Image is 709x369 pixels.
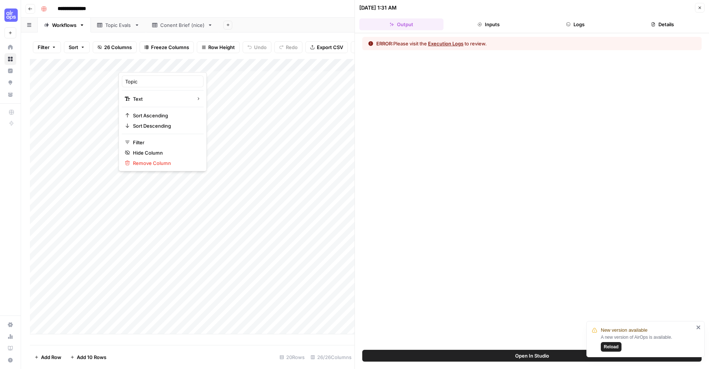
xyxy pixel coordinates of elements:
div: Workflows [52,21,76,29]
span: Undo [254,44,267,51]
a: Browse [4,53,16,65]
div: Please visit the to review. [376,40,487,47]
a: Opportunities [4,77,16,89]
span: Hide Column [133,149,198,156]
img: AirOps U Cohort 1 Logo [4,8,18,22]
div: Topic Evals [105,21,131,29]
span: Redo [286,44,298,51]
span: New version available [601,327,647,334]
button: Logs [534,18,618,30]
div: Conent Brief (nice) [160,21,205,29]
button: Open In Studio [362,350,702,362]
span: Filter [38,44,49,51]
span: Add Row [41,354,61,361]
div: 26/26 Columns [308,351,354,363]
span: Reload [604,344,619,350]
button: Reload [601,342,621,352]
button: Output [359,18,443,30]
a: Home [4,41,16,53]
button: Workspace: AirOps U Cohort 1 [4,6,16,24]
button: Export CSV [305,41,348,53]
span: Sort Ascending [133,112,198,119]
button: Filter [33,41,61,53]
button: Row Height [197,41,240,53]
span: Remove Column [133,159,198,167]
button: Redo [274,41,302,53]
a: Insights [4,65,16,77]
button: Add 10 Rows [66,351,111,363]
span: Sort [69,44,78,51]
button: Inputs [446,18,531,30]
a: Conent Brief (nice) [146,18,219,32]
a: Usage [4,331,16,342]
div: A new version of AirOps is available. [601,334,694,352]
a: Workflows [38,18,91,32]
span: Text [133,95,190,103]
div: [DATE] 1:31 AM [359,4,397,11]
span: Row Height [208,44,235,51]
span: ERROR: [376,41,393,46]
button: Undo [243,41,271,53]
a: Settings [4,319,16,331]
button: Execution Logs [428,40,463,47]
button: close [696,324,701,330]
span: Freeze Columns [151,44,189,51]
span: 26 Columns [104,44,132,51]
button: Freeze Columns [140,41,194,53]
a: Learning Hub [4,342,16,354]
button: Add Row [30,351,66,363]
span: Open In Studio [515,352,549,359]
button: Help + Support [4,354,16,366]
a: Topic Evals [91,18,146,32]
button: Sort [64,41,90,53]
button: Details [620,18,705,30]
span: Filter [133,139,198,146]
div: 20 Rows [277,351,308,363]
span: Add 10 Rows [77,354,106,361]
span: Sort Descending [133,122,198,130]
a: Your Data [4,89,16,100]
span: Export CSV [317,44,343,51]
button: 26 Columns [93,41,137,53]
